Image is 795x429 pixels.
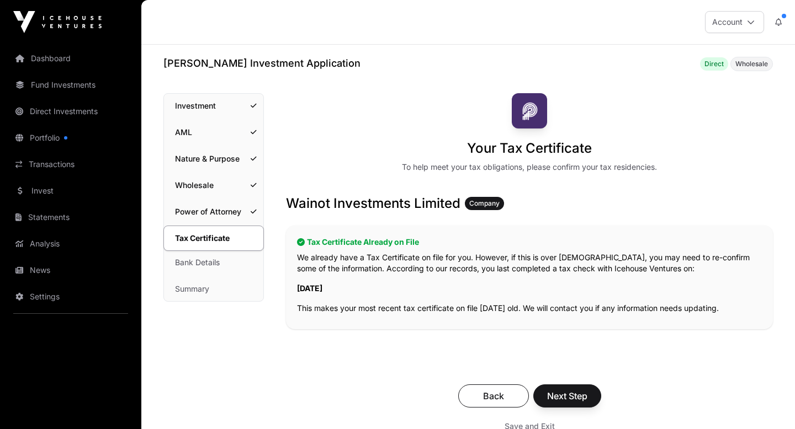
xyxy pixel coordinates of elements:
a: Statements [9,205,132,229]
a: Fund Investments [9,73,132,97]
a: Wholesale [164,173,263,197]
a: Invest [9,179,132,203]
a: Portfolio [9,126,132,150]
a: Power of Attorney [164,200,263,224]
a: Dashboard [9,46,132,71]
a: AML [164,120,263,144]
a: Tax Certificate [163,226,264,251]
a: Nature & Purpose [164,147,263,171]
img: PAM [512,93,547,128]
span: Wholesale [735,60,768,68]
a: Bank Details [164,250,263,275]
span: Direct [704,60,724,68]
span: Company [469,199,500,208]
img: Icehouse Ventures Logo [13,11,102,33]
div: To help meet your tax obligations, please confirm your tax residencies. [402,162,657,173]
p: This makes your most recent tax certificate on file [DATE] old. We will contact you if any inform... [297,303,762,314]
a: Summary [164,277,263,301]
span: Next Step [547,389,587,403]
a: News [9,258,132,282]
button: Back [458,384,529,407]
a: Transactions [9,152,132,176]
h1: [PERSON_NAME] Investment Application [163,56,361,71]
iframe: Chat Widget [740,376,795,429]
a: Investment [164,94,263,118]
a: Direct Investments [9,99,132,124]
button: Account [705,11,764,33]
button: Next Step [533,384,601,407]
a: Settings [9,285,132,309]
p: We already have a Tax Certificate on file for you. However, if this is over [DEMOGRAPHIC_DATA], y... [297,252,762,274]
a: Analysis [9,232,132,256]
h2: Tax Certificate Already on File [297,237,762,248]
span: Back [472,389,515,403]
h1: Your Tax Certificate [467,140,592,157]
p: [DATE] [297,283,762,294]
h3: Wainot Investments Limited [286,195,773,212]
